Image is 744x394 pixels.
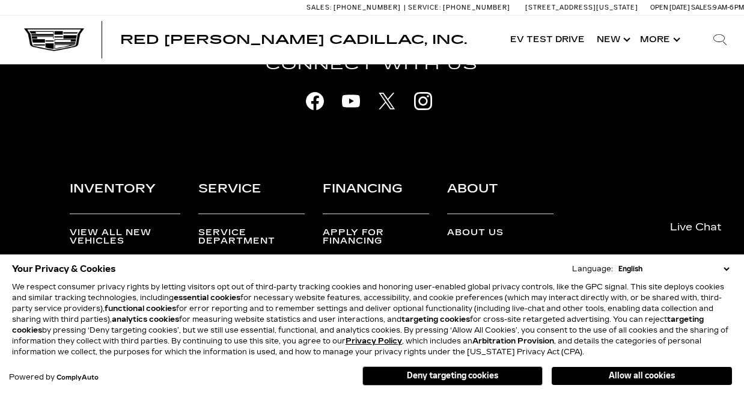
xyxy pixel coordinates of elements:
[323,229,429,246] a: Apply for Financing
[70,229,180,246] a: View All New Vehicles
[362,366,543,386] button: Deny targeting cookies
[691,4,713,11] span: Sales:
[9,374,99,381] div: Powered by
[552,367,732,385] button: Allow all cookies
[336,86,366,116] a: youtube
[404,4,513,11] a: Service: [PHONE_NUMBER]
[372,86,402,116] a: X
[112,315,179,324] strong: analytics cookies
[572,265,613,272] div: Language:
[198,229,305,246] a: Service Department
[447,229,553,237] a: About Us
[306,4,332,11] span: Sales:
[174,294,240,302] strong: essential cookies
[408,86,438,116] a: instagram
[120,34,467,46] a: Red [PERSON_NAME] Cadillac, Inc.
[120,32,467,47] span: Red [PERSON_NAME] Cadillac, Inc.
[401,315,470,324] strong: targeting cookies
[198,179,305,214] h3: Service
[713,4,744,11] span: 9 AM-6 PM
[657,213,735,241] a: Live Chat
[615,263,732,274] select: Language Select
[664,220,728,234] span: Live Chat
[70,179,180,214] h3: Inventory
[334,4,401,11] span: [PHONE_NUMBER]
[346,337,402,345] a: Privacy Policy
[525,4,638,11] a: [STREET_ADDRESS][US_STATE]
[472,337,554,345] strong: Arbitration Provision
[56,374,99,381] a: ComplyAuto
[504,16,591,64] a: EV Test Drive
[24,28,84,51] img: Cadillac Dark Logo with Cadillac White Text
[12,260,116,277] span: Your Privacy & Cookies
[105,304,176,313] strong: functional cookies
[12,282,732,357] p: We respect consumer privacy rights by letting visitors opt out of third-party tracking cookies an...
[38,54,706,76] h4: Connect With Us
[306,4,404,11] a: Sales: [PHONE_NUMBER]
[591,16,634,64] a: New
[447,179,553,214] h3: About
[323,179,429,214] h3: Financing
[300,86,330,116] a: facebook
[634,16,684,64] button: More
[650,4,690,11] span: Open [DATE]
[408,4,441,11] span: Service:
[443,4,510,11] span: [PHONE_NUMBER]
